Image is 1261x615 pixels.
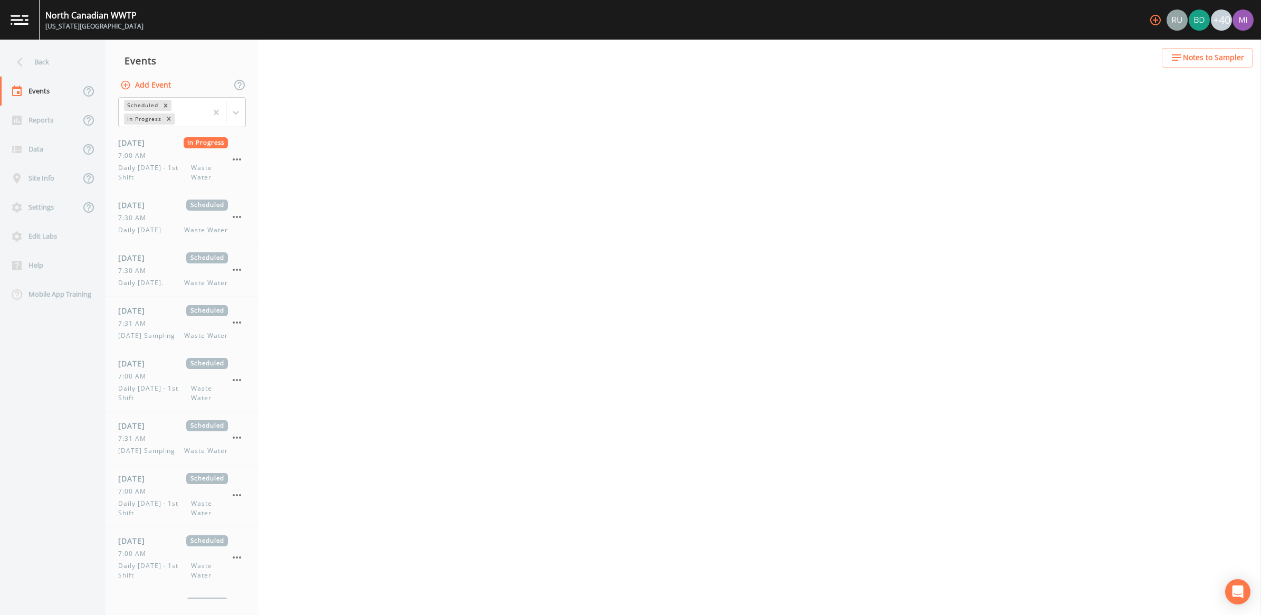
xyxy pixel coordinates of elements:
[191,163,228,182] span: Waste Water
[118,420,152,431] span: [DATE]
[45,22,144,31] div: [US_STATE][GEOGRAPHIC_DATA]
[106,129,259,191] a: [DATE]In Progress7:00 AMDaily [DATE] - 1st ShiftWaste Water
[11,15,28,25] img: logo
[124,113,163,125] div: In Progress
[118,561,191,580] span: Daily [DATE] - 1st Shift
[118,535,152,546] span: [DATE]
[1183,51,1244,64] span: Notes to Sampler
[118,278,169,288] span: Daily [DATE].
[186,535,228,546] span: Scheduled
[186,473,228,484] span: Scheduled
[163,113,175,125] div: Remove In Progress
[106,297,259,349] a: [DATE]Scheduled7:31 AM[DATE] SamplingWaste Water
[1188,10,1210,31] div: Brock DeVeau
[118,446,181,456] span: [DATE] Sampling
[1211,10,1232,31] div: +40
[118,384,191,403] span: Daily [DATE] - 1st Shift
[1233,10,1254,31] img: 11d739c36d20347f7b23fdbf2a9dc2c5
[186,598,228,609] span: Scheduled
[118,213,152,223] span: 7:30 AM
[118,75,175,95] button: Add Event
[106,244,259,297] a: [DATE]Scheduled7:30 AMDaily [DATE].Waste Water
[186,420,228,431] span: Scheduled
[106,465,259,527] a: [DATE]Scheduled7:00 AMDaily [DATE] - 1st ShiftWaste Water
[118,319,152,328] span: 7:31 AM
[184,331,228,340] span: Waste Water
[118,252,152,263] span: [DATE]
[45,9,144,22] div: North Canadian WWTP
[1189,10,1210,31] img: 9f682ec1c49132a47ef547787788f57d
[118,358,152,369] span: [DATE]
[184,278,228,288] span: Waste Water
[106,191,259,244] a: [DATE]Scheduled7:30 AMDaily [DATE]Waste Water
[118,137,152,148] span: [DATE]
[191,561,228,580] span: Waste Water
[118,487,152,496] span: 7:00 AM
[1225,579,1250,604] div: Open Intercom Messenger
[186,358,228,369] span: Scheduled
[118,549,152,559] span: 7:00 AM
[118,372,152,381] span: 7:00 AM
[191,384,228,403] span: Waste Water
[106,48,259,74] div: Events
[118,473,152,484] span: [DATE]
[1167,10,1188,31] img: a5c06d64ce99e847b6841ccd0307af82
[118,266,152,276] span: 7:30 AM
[118,163,191,182] span: Daily [DATE] - 1st Shift
[106,349,259,412] a: [DATE]Scheduled7:00 AMDaily [DATE] - 1st ShiftWaste Water
[118,305,152,316] span: [DATE]
[118,225,168,235] span: Daily [DATE]
[191,499,228,518] span: Waste Water
[186,200,228,211] span: Scheduled
[1162,48,1253,68] button: Notes to Sampler
[118,331,181,340] span: [DATE] Sampling
[118,200,152,211] span: [DATE]
[184,225,228,235] span: Waste Water
[186,252,228,263] span: Scheduled
[118,434,152,443] span: 7:31 AM
[186,305,228,316] span: Scheduled
[118,151,152,160] span: 7:00 AM
[184,137,228,148] span: In Progress
[1166,10,1188,31] div: Russell Schindler
[106,527,259,589] a: [DATE]Scheduled7:00 AMDaily [DATE] - 1st ShiftWaste Water
[106,412,259,465] a: [DATE]Scheduled7:31 AM[DATE] SamplingWaste Water
[184,446,228,456] span: Waste Water
[118,598,152,609] span: [DATE]
[124,100,160,111] div: Scheduled
[118,499,191,518] span: Daily [DATE] - 1st Shift
[160,100,171,111] div: Remove Scheduled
